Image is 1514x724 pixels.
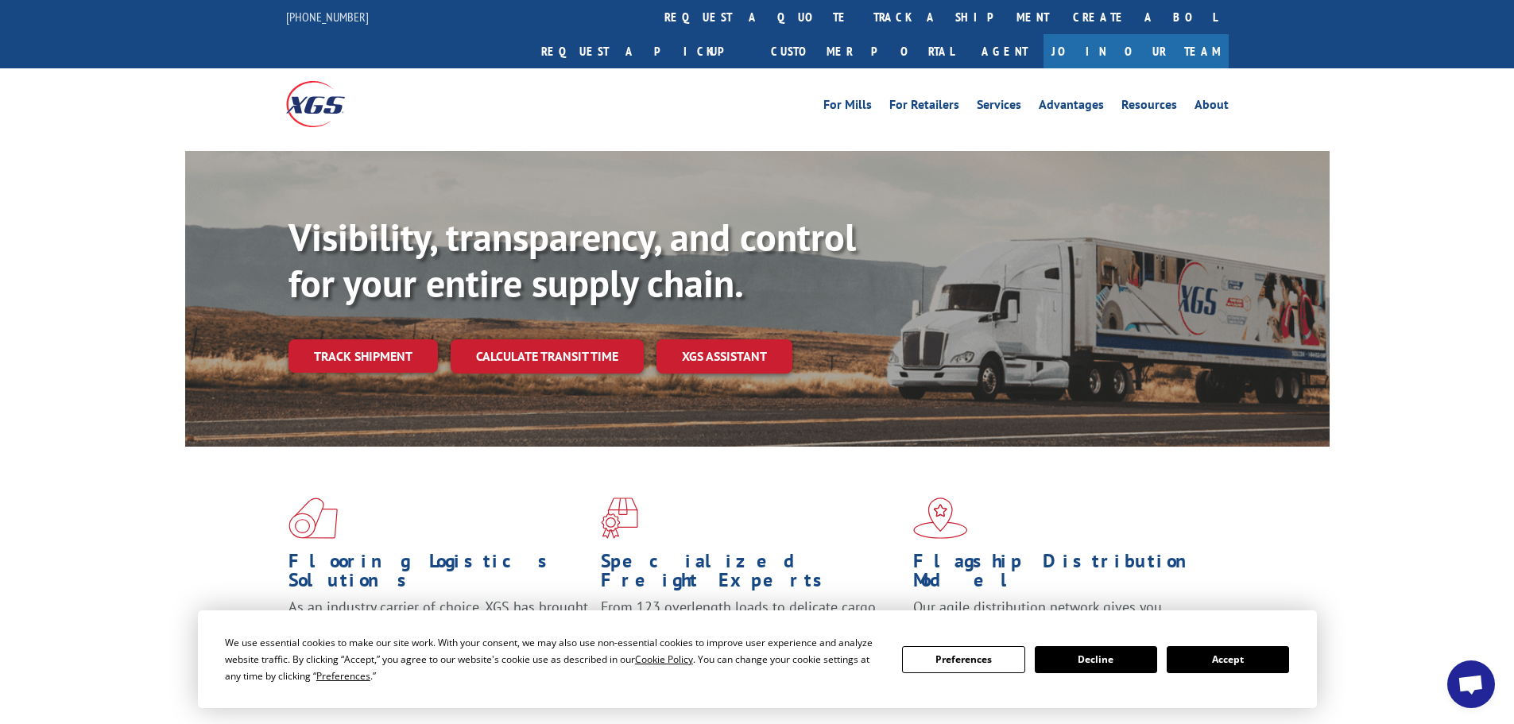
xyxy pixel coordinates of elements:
[288,598,588,654] span: As an industry carrier of choice, XGS has brought innovation and dedication to flooring logistics...
[286,9,369,25] a: [PHONE_NUMBER]
[451,339,644,374] a: Calculate transit time
[225,634,883,684] div: We use essential cookies to make our site work. With your consent, we may also use non-essential ...
[288,552,589,598] h1: Flooring Logistics Solutions
[889,99,959,116] a: For Retailers
[288,212,856,308] b: Visibility, transparency, and control for your entire supply chain.
[601,598,901,668] p: From 123 overlength loads to delicate cargo, our experienced staff knows the best way to move you...
[1044,34,1229,68] a: Join Our Team
[635,652,693,666] span: Cookie Policy
[913,498,968,539] img: xgs-icon-flagship-distribution-model-red
[601,552,901,598] h1: Specialized Freight Experts
[1167,646,1289,673] button: Accept
[1039,99,1104,116] a: Advantages
[1195,99,1229,116] a: About
[913,598,1206,635] span: Our agile distribution network gives you nationwide inventory management on demand.
[913,552,1214,598] h1: Flagship Distribution Model
[759,34,966,68] a: Customer Portal
[288,339,438,373] a: Track shipment
[656,339,792,374] a: XGS ASSISTANT
[902,646,1024,673] button: Preferences
[966,34,1044,68] a: Agent
[198,610,1317,708] div: Cookie Consent Prompt
[288,498,338,539] img: xgs-icon-total-supply-chain-intelligence-red
[823,99,872,116] a: For Mills
[601,498,638,539] img: xgs-icon-focused-on-flooring-red
[1447,660,1495,708] div: Open chat
[977,99,1021,116] a: Services
[1035,646,1157,673] button: Decline
[529,34,759,68] a: Request a pickup
[1121,99,1177,116] a: Resources
[316,669,370,683] span: Preferences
